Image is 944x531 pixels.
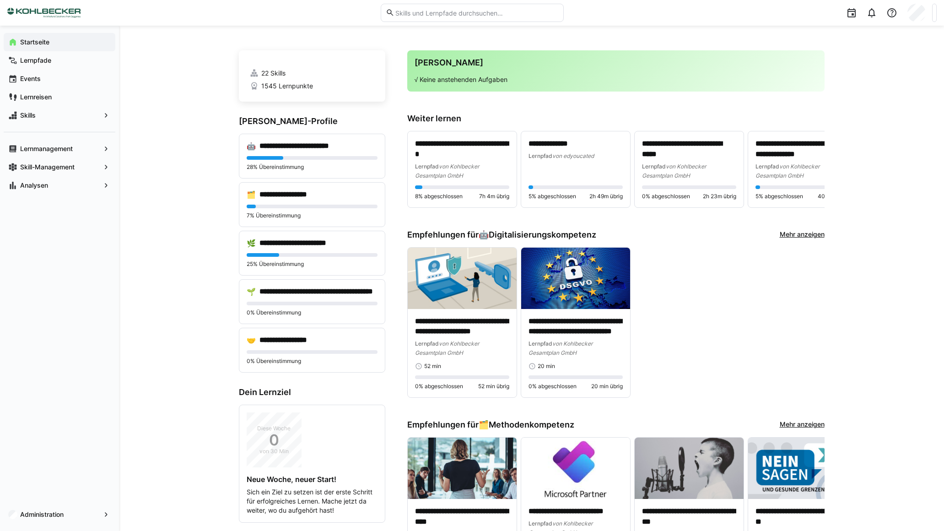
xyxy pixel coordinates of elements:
span: Digitalisierungskompetenz [489,230,596,240]
span: 5% abgeschlossen [755,193,803,200]
span: Lernpfad [755,163,779,170]
h3: Empfehlungen für [407,230,596,240]
span: 5% abgeschlossen [529,193,576,200]
span: Lernpfad [529,340,552,347]
p: 7% Übereinstimmung [247,212,378,219]
div: 🤖 [479,230,596,240]
h3: Empfehlungen für [407,420,574,430]
span: 2h 49m übrig [589,193,623,200]
div: 🗂️ [479,420,574,430]
img: image [521,248,630,309]
span: Lernpfad [642,163,666,170]
p: √ Keine anstehenden Aufgaben [415,75,817,84]
h3: Weiter lernen [407,114,825,124]
span: Lernpfad [415,163,439,170]
a: Mehr anzeigen [780,420,825,430]
span: 0% abgeschlossen [529,383,577,390]
a: Mehr anzeigen [780,230,825,240]
h4: Neue Woche, neuer Start! [247,475,378,484]
span: 1545 Lernpunkte [261,81,313,91]
span: 0% abgeschlossen [642,193,690,200]
p: 0% Übereinstimmung [247,309,378,316]
img: image [408,438,517,499]
h3: [PERSON_NAME] [415,58,817,68]
a: 22 Skills [250,69,374,78]
span: 8% abgeschlossen [415,193,463,200]
span: von Kohlbecker Gesamtplan GmbH [529,340,593,356]
input: Skills und Lernpfade durchsuchen… [394,9,558,17]
img: image [408,248,517,309]
img: image [521,438,630,499]
img: image [748,438,857,499]
span: Methodenkompetenz [489,420,574,430]
span: Lernpfad [529,152,552,159]
p: 0% Übereinstimmung [247,358,378,365]
span: von Kohlbecker Gesamtplan GmbH [415,163,479,179]
h3: Dein Lernziel [239,387,385,397]
div: 🗂️ [247,190,256,199]
span: 7h 4m übrig [479,193,509,200]
h3: [PERSON_NAME]-Profile [239,116,385,126]
p: 25% Übereinstimmung [247,260,378,268]
span: von Kohlbecker Gesamtplan GmbH [415,340,479,356]
span: von Kohlbecker Gesamtplan GmbH [755,163,820,179]
p: 28% Übereinstimmung [247,163,378,171]
div: 🤖 [247,141,256,151]
span: 0% abgeschlossen [415,383,463,390]
span: Lernpfad [529,520,552,527]
p: Sich ein Ziel zu setzen ist der erste Schritt für erfolgreiches Lernen. Mache jetzt da weiter, wo... [247,488,378,515]
span: 22 Skills [261,69,286,78]
span: Lernpfad [415,340,439,347]
img: image [635,438,744,499]
div: 🤝 [247,336,256,345]
span: 20 min [538,363,555,370]
span: 20 min übrig [591,383,623,390]
span: 52 min übrig [478,383,509,390]
span: von Kohlbecker Gesamtplan GmbH [642,163,706,179]
span: 52 min [424,363,441,370]
span: 40 min übrig [818,193,850,200]
span: von edyoucated [552,152,594,159]
div: 🌱 [247,287,256,296]
div: 🌿 [247,238,256,248]
span: 2h 23m übrig [703,193,736,200]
